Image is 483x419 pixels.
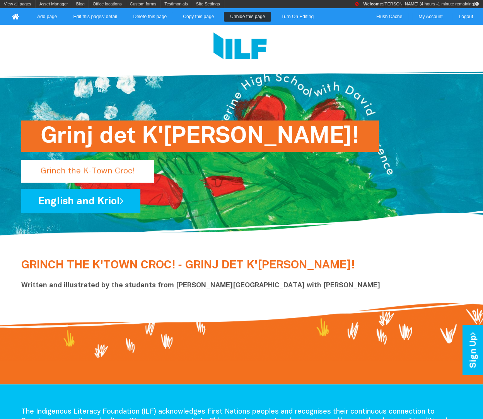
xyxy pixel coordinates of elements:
[41,120,360,152] h1: Grinj det K'[PERSON_NAME]!
[224,12,271,22] a: Unhide this page
[127,12,173,22] a: Delete this page
[412,12,449,22] a: My Account
[177,12,220,22] a: Copy this page
[275,12,320,22] a: Turn On Editing
[213,32,267,61] img: Logo
[67,12,123,22] a: Edit this pages' detail
[370,12,408,22] a: Flush Cache
[452,12,479,22] a: Logout
[475,2,479,6] i: Your IP: 101.176.200.177
[363,2,479,6] span: [PERSON_NAME] (4 hours -1 minute remaining)
[355,2,358,6] i: Search engines have been instructed NOT to index this page.
[21,164,340,171] a: Grinj det K'[PERSON_NAME]!
[31,12,63,22] a: Add page
[21,259,462,290] h2: GRINCH THE K'TOWN CROC! ‑ GRINJ DET K'[PERSON_NAME]!
[21,160,154,183] p: Grinch the K-Town Croc!
[21,189,140,213] a: English and Kriol
[21,282,380,289] b: Written and illustrated by the students from [PERSON_NAME][GEOGRAPHIC_DATA] with [PERSON_NAME]
[363,2,383,6] strong: Welcome:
